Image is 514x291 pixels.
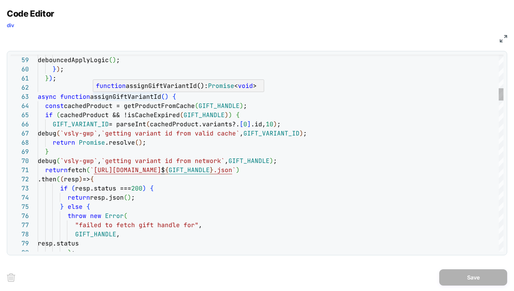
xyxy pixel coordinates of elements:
span: Visually gift [59,179,76,185]
button: Save [439,269,507,286]
span: cachedProduct.variants?. [150,120,240,128]
img: fullscreen [500,35,507,42]
a: Log in [116,198,127,205]
span: ) [236,166,240,174]
p: A custom JavaScript logic will be applied to this page [26,15,121,29]
span: [ [240,120,243,128]
span: GIFT_HANDLE [199,102,240,110]
span: ; [243,102,247,110]
span: GIFT_HANDLE [184,111,225,119]
section: Express checkout [7,84,127,145]
span: ) [273,120,277,128]
span: ) [225,111,228,119]
span: .json [213,166,232,174]
span: , [225,157,228,165]
span: `getting variant id from network` [101,157,225,165]
span: ) [228,111,232,119]
h1: Custom JavaScript Logic [26,6,121,12]
span: ) [240,102,243,110]
iframe: Pay with PayPal [7,116,45,132]
span: + [66,169,69,179]
iframe: Pay with Amazon Pay [49,116,86,132]
span: Visually in cart upsell [53,69,82,75]
span: OR [64,150,71,157]
h3: Express checkout [51,84,84,91]
h2: Contact [7,196,45,205]
label: Email me with news and offers [13,232,72,239]
span: void [238,82,253,90]
button: Show more options [47,138,88,145]
span: GIFT_VARIANT_ID [243,129,299,137]
span: ] [247,120,251,128]
a: Shop Pay [7,96,127,112]
span: ` [232,166,236,174]
span: > [253,82,257,90]
span: < [234,82,238,90]
span: GIFT_HANDLE [228,157,270,165]
h2: Delivery [7,251,127,260]
span: + [66,59,69,69]
span: .id, [251,120,266,128]
span: 0 [243,120,247,128]
span: , [240,129,243,137]
iframe: Pay with Google Pay [90,116,127,132]
span: Promise [208,82,234,90]
span: ) [270,157,273,165]
span: ) [299,129,303,137]
span: { [236,111,240,119]
span: ; [277,120,281,128]
span: ; [273,157,277,165]
span: 10 [266,120,273,128]
p: THIS BANNER IS VISIBLE ONLY IN THE EDITOR. [26,29,121,43]
span: `getting variant id from valid cache` [101,129,240,137]
span: ; [303,129,307,137]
